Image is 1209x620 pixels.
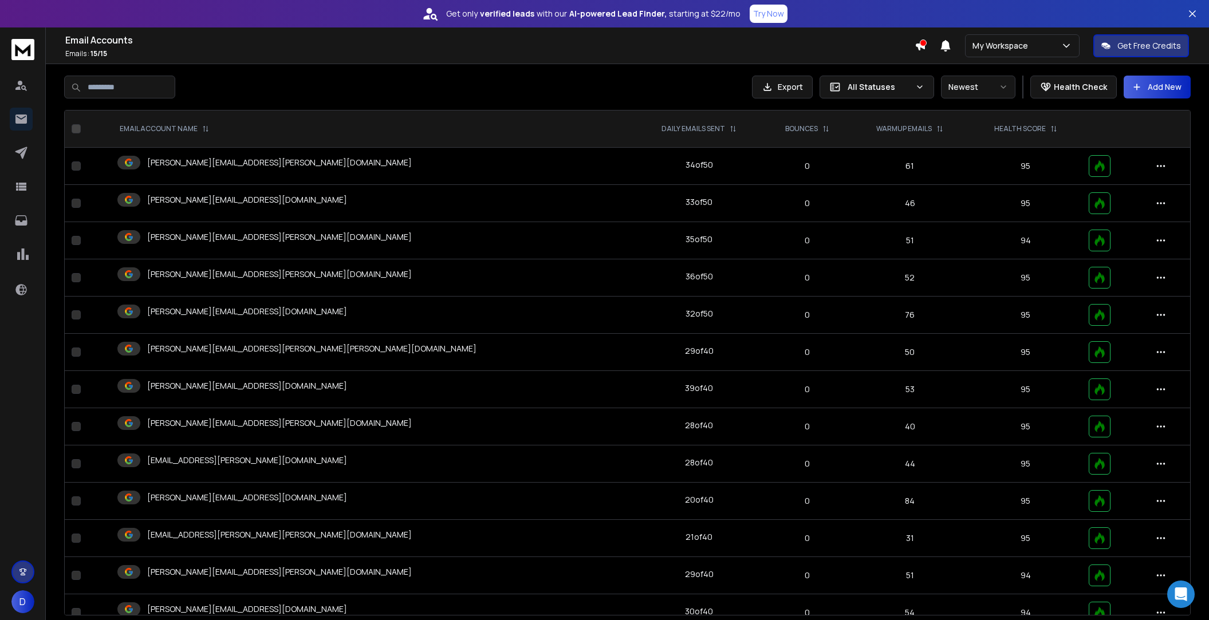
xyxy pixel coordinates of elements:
td: 50 [850,334,969,371]
button: Add New [1124,76,1191,98]
td: 95 [969,185,1082,222]
p: HEALTH SCORE [994,124,1046,133]
img: logo [11,39,34,60]
p: [PERSON_NAME][EMAIL_ADDRESS][PERSON_NAME][PERSON_NAME][DOMAIN_NAME] [147,343,476,354]
td: 94 [969,222,1082,259]
div: EMAIL ACCOUNT NAME [120,124,209,133]
p: [EMAIL_ADDRESS][PERSON_NAME][DOMAIN_NAME] [147,455,347,466]
button: Newest [941,76,1015,98]
td: 61 [850,148,969,185]
div: 36 of 50 [686,271,713,282]
p: 0 [771,309,844,321]
button: Health Check [1030,76,1117,98]
div: 20 of 40 [685,494,714,506]
p: [PERSON_NAME][EMAIL_ADDRESS][PERSON_NAME][DOMAIN_NAME] [147,157,412,168]
p: Try Now [753,8,784,19]
button: D [11,590,34,613]
p: [PERSON_NAME][EMAIL_ADDRESS][DOMAIN_NAME] [147,194,347,206]
td: 95 [969,445,1082,483]
div: 28 of 40 [685,420,713,431]
p: Get Free Credits [1117,40,1181,52]
strong: verified leads [480,8,534,19]
div: 28 of 40 [685,457,713,468]
p: 0 [771,421,844,432]
button: Export [752,76,813,98]
div: 34 of 50 [686,159,713,171]
p: WARMUP EMAILS [876,124,932,133]
p: [PERSON_NAME][EMAIL_ADDRESS][DOMAIN_NAME] [147,603,347,615]
td: 31 [850,520,969,557]
p: My Workspace [972,40,1033,52]
td: 76 [850,297,969,334]
td: 84 [850,483,969,520]
p: [PERSON_NAME][EMAIL_ADDRESS][DOMAIN_NAME] [147,380,347,392]
p: [PERSON_NAME][EMAIL_ADDRESS][PERSON_NAME][DOMAIN_NAME] [147,417,412,429]
button: Get Free Credits [1093,34,1189,57]
p: [PERSON_NAME][EMAIL_ADDRESS][DOMAIN_NAME] [147,306,347,317]
strong: AI-powered Lead Finder, [569,8,667,19]
p: [PERSON_NAME][EMAIL_ADDRESS][DOMAIN_NAME] [147,492,347,503]
p: 0 [771,607,844,618]
p: 0 [771,346,844,358]
div: 29 of 40 [685,568,714,580]
div: 32 of 50 [686,308,713,319]
td: 95 [969,259,1082,297]
button: Try Now [750,5,787,23]
div: 21 of 40 [686,531,712,543]
td: 95 [969,297,1082,334]
p: Emails : [65,49,915,58]
p: [PERSON_NAME][EMAIL_ADDRESS][PERSON_NAME][DOMAIN_NAME] [147,268,412,280]
p: [PERSON_NAME][EMAIL_ADDRESS][PERSON_NAME][DOMAIN_NAME] [147,566,412,578]
td: 46 [850,185,969,222]
td: 53 [850,371,969,408]
p: 0 [771,495,844,507]
td: 52 [850,259,969,297]
p: BOUNCES [785,124,818,133]
p: 0 [771,235,844,246]
span: 15 / 15 [90,49,107,58]
td: 51 [850,557,969,594]
td: 95 [969,520,1082,557]
td: 95 [969,334,1082,371]
p: 0 [771,532,844,544]
p: 0 [771,198,844,209]
td: 95 [969,483,1082,520]
p: Get only with our starting at $22/mo [446,8,741,19]
p: 0 [771,384,844,395]
p: 0 [771,272,844,283]
div: 33 of 50 [686,196,712,208]
td: 94 [969,557,1082,594]
p: [PERSON_NAME][EMAIL_ADDRESS][PERSON_NAME][DOMAIN_NAME] [147,231,412,243]
h1: Email Accounts [65,33,915,47]
p: Health Check [1054,81,1107,93]
td: 95 [969,148,1082,185]
p: 0 [771,160,844,172]
p: DAILY EMAILS SENT [661,124,725,133]
p: [EMAIL_ADDRESS][PERSON_NAME][PERSON_NAME][DOMAIN_NAME] [147,529,412,540]
div: 39 of 40 [685,382,713,394]
p: 0 [771,458,844,469]
div: Open Intercom Messenger [1167,580,1195,608]
p: 0 [771,570,844,581]
td: 95 [969,408,1082,445]
td: 51 [850,222,969,259]
p: All Statuses [848,81,911,93]
div: 30 of 40 [685,606,713,617]
td: 40 [850,408,969,445]
td: 44 [850,445,969,483]
div: 35 of 50 [686,234,712,245]
div: 29 of 40 [685,345,714,357]
td: 95 [969,371,1082,408]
